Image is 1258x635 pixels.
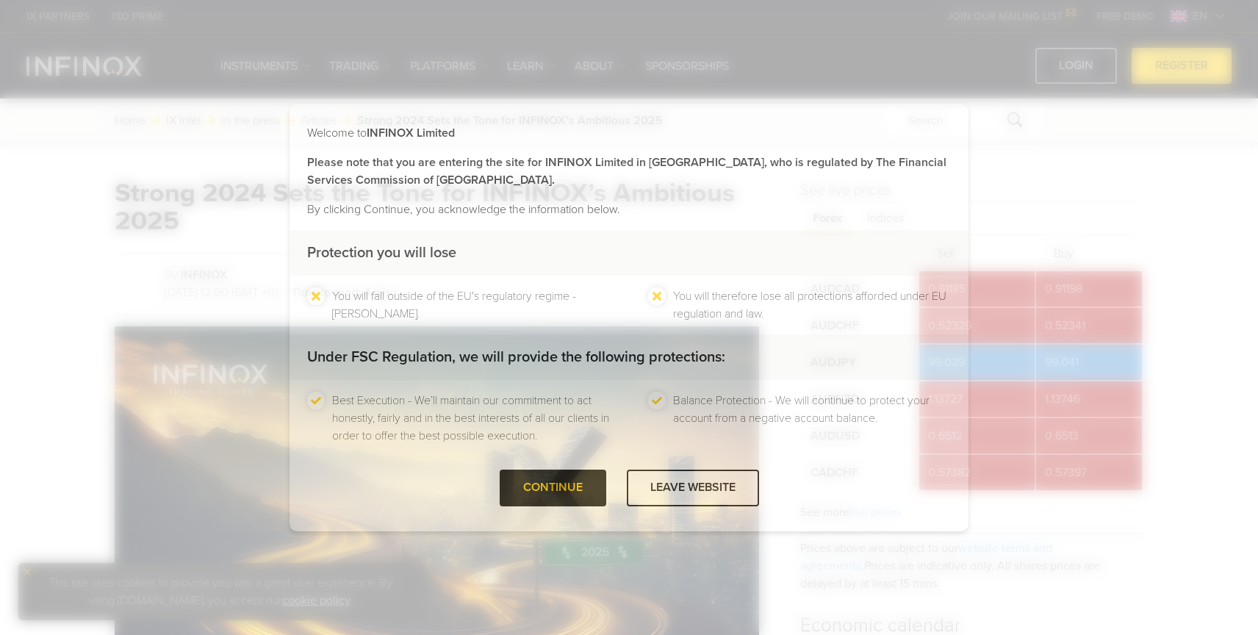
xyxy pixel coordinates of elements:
p: By clicking Continue, you acknowledge the information below. [307,201,951,218]
div: CONTINUE [500,470,606,506]
p: Welcome to [307,124,951,142]
li: You will therefore lose all protections afforded under EU regulation and law. [673,287,951,323]
strong: Under FSC Regulation, we will provide the following protections: [307,348,725,366]
strong: INFINOX Limited [367,126,455,140]
div: LEAVE WEBSITE [627,470,759,506]
strong: Protection you will lose [307,244,456,262]
strong: Please note that you are entering the site for INFINOX Limited in [GEOGRAPHIC_DATA], who is regul... [307,155,946,187]
li: You will fall outside of the EU's regulatory regime - [PERSON_NAME]. [332,287,610,323]
li: Best Execution - We’ll maintain our commitment to act honestly, fairly and in the best interests ... [332,392,610,445]
li: Balance Protection - We will continue to protect your account from a negative account balance. [673,392,951,445]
